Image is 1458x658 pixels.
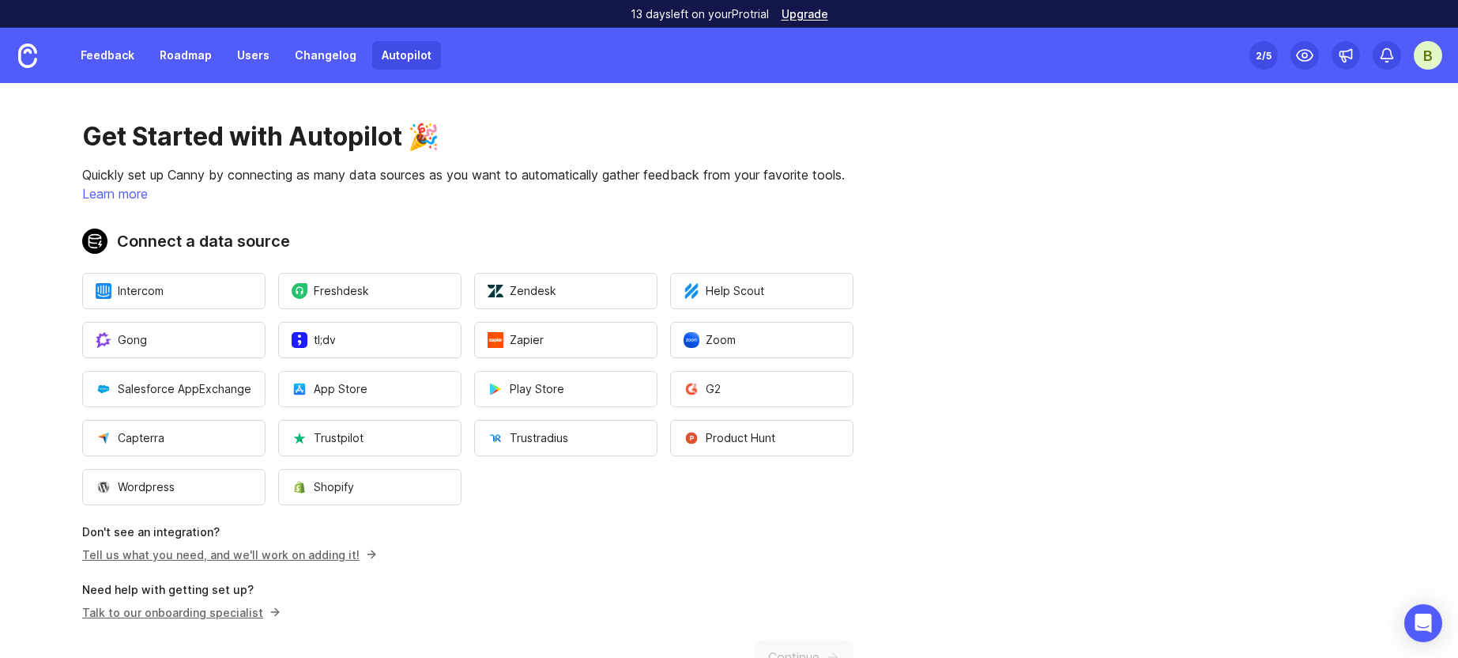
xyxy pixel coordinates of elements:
button: Open a modal to start the flow of installing Capterra. [82,420,266,456]
div: Open Intercom Messenger [1404,604,1442,642]
span: Gong [96,332,147,348]
p: Need help with getting set up? [82,582,853,598]
p: 13 days left on your Pro trial [631,6,769,22]
button: Open a modal to start the flow of installing Product Hunt. [670,420,853,456]
button: Open a modal to start the flow of installing Trustpilot. [278,420,462,456]
button: Open a modal to start the flow of installing Trustradius. [474,420,657,456]
button: Open a modal to start the flow of installing Shopify. [278,469,462,505]
button: 2/5 [1249,41,1278,70]
span: Zapier [488,332,544,348]
button: Open a modal to start the flow of installing Zendesk. [474,273,657,309]
button: Open a modal to start the flow of installing G2. [670,371,853,407]
button: Open a modal to start the flow of installing App Store. [278,371,462,407]
p: Quickly set up Canny by connecting as many data sources as you want to automatically gather feedb... [82,165,853,184]
button: Open a modal to start the flow of installing Wordpress. [82,469,266,505]
a: Tell us what you need, and we'll work on adding it! [82,548,372,562]
a: Users [228,41,279,70]
p: Talk to our onboarding specialist [82,604,276,621]
a: Feedback [71,41,144,70]
button: Open a modal to start the flow of installing Salesforce AppExchange. [82,371,266,407]
a: Upgrade [782,9,828,20]
span: Trustpilot [292,430,364,446]
button: Open a modal to start the flow of installing Help Scout. [670,273,853,309]
button: B [1414,41,1442,70]
button: Open a modal to start the flow of installing Zoom. [670,322,853,358]
span: Capterra [96,430,164,446]
a: Changelog [285,41,366,70]
span: Wordpress [96,479,175,495]
span: Product Hunt [684,430,775,446]
span: Freshdesk [292,283,369,299]
button: Talk to our onboarding specialist [82,604,281,621]
div: 2 /5 [1256,44,1272,66]
button: Open a modal to start the flow of installing tl;dv. [278,322,462,358]
button: Open a modal to start the flow of installing Gong. [82,322,266,358]
p: Don't see an integration? [82,524,853,540]
span: G2 [684,381,721,397]
img: Canny Home [18,43,37,68]
span: Zendesk [488,283,556,299]
span: Play Store [488,381,564,397]
a: Roadmap [150,41,221,70]
span: Zoom [684,332,736,348]
button: Open a modal to start the flow of installing Play Store. [474,371,657,407]
button: Open a modal to start the flow of installing Freshdesk. [278,273,462,309]
span: Trustradius [488,430,568,446]
h2: Connect a data source [82,229,853,254]
span: tl;dv [292,332,336,348]
span: Intercom [96,283,164,299]
h1: Get Started with Autopilot 🎉 [82,121,853,153]
a: Autopilot [372,41,441,70]
button: Open a modal to start the flow of installing Zapier. [474,322,657,358]
span: App Store [292,381,367,397]
button: Open a modal to start the flow of installing Intercom. [82,273,266,309]
span: Shopify [292,479,354,495]
span: Salesforce AppExchange [96,381,251,397]
span: Help Scout [684,283,764,299]
a: Learn more [82,186,148,202]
